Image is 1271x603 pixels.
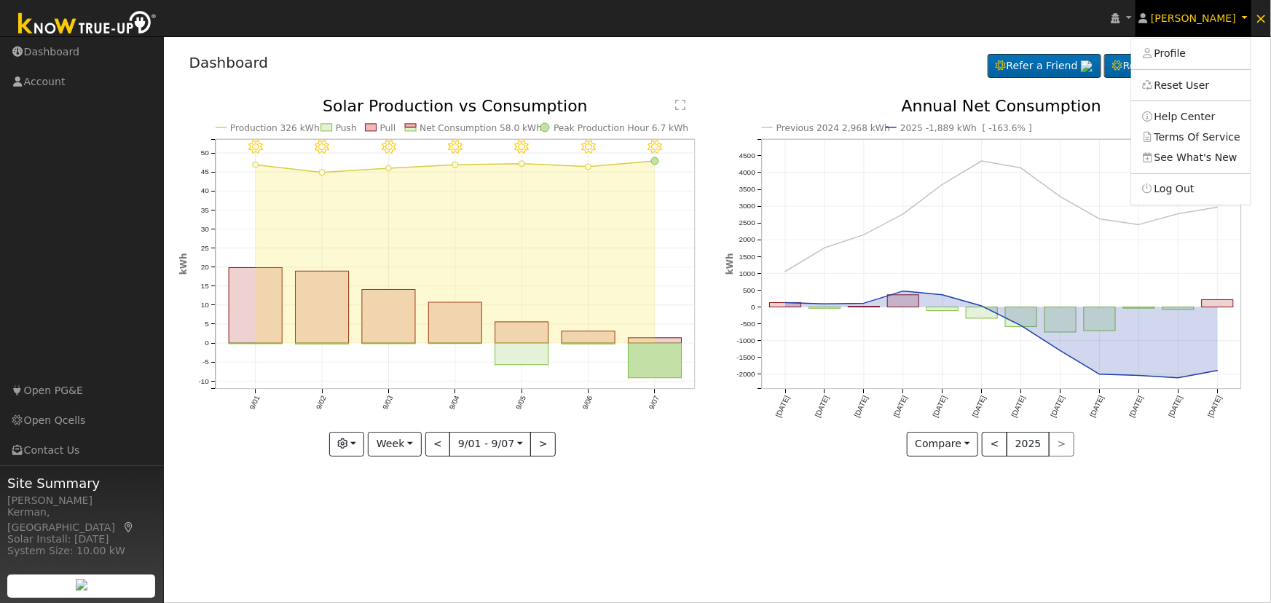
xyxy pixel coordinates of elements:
[1131,179,1251,200] a: Log Out
[808,307,840,309] rect: onclick=""
[1255,9,1267,27] span: ×
[751,303,755,311] text: 0
[1131,147,1251,167] a: See What's New
[1168,395,1184,419] text: [DATE]
[428,303,481,344] rect: onclick=""
[887,295,918,307] rect: onclick=""
[7,493,156,508] div: [PERSON_NAME]
[200,244,209,252] text: 25
[1131,127,1251,147] a: Terms Of Service
[1018,323,1024,329] circle: onclick=""
[1128,395,1145,419] text: [DATE]
[420,123,542,133] text: Net Consumption 58.0 kWh
[295,344,348,344] rect: onclick=""
[736,371,755,379] text: -2000
[652,157,659,165] circle: onclick=""
[1005,307,1036,327] rect: onclick=""
[1176,376,1181,382] circle: onclick=""
[252,162,258,168] circle: onclick=""
[926,307,958,311] rect: onclick=""
[741,320,755,328] text: -500
[1007,432,1050,457] button: 2025
[368,432,421,457] button: Week
[629,344,682,379] rect: onclick=""
[1084,307,1115,331] rect: onclick=""
[428,344,481,344] rect: onclick=""
[782,269,788,275] circle: onclick=""
[629,338,682,343] rect: onclick=""
[1097,216,1103,222] circle: onclick=""
[379,123,396,133] text: Pull
[122,521,135,533] a: Map
[382,141,396,155] i: 9/03 - Clear
[822,301,827,307] circle: onclick=""
[448,395,461,411] text: 9/04
[776,123,890,133] text: Previous 2024 2,968 kWh
[648,395,661,411] text: 9/07
[853,395,870,419] text: [DATE]
[514,395,527,411] text: 9/05
[814,395,830,419] text: [DATE]
[1131,44,1251,64] a: Profile
[452,162,458,168] circle: onclick=""
[385,165,391,171] circle: onclick=""
[495,323,548,344] rect: onclick=""
[248,141,263,155] i: 9/01 - Clear
[900,288,906,294] circle: onclick=""
[200,225,209,233] text: 30
[1044,307,1076,332] rect: onclick=""
[202,358,209,366] text: -5
[189,54,269,71] a: Dashboard
[861,232,867,238] circle: onclick=""
[907,432,979,457] button: Compare
[562,344,615,344] rect: onclick=""
[1207,395,1224,419] text: [DATE]
[554,123,688,133] text: Peak Production Hour 6.7 kWh
[739,219,755,227] text: 2500
[769,303,800,307] rect: onclick=""
[1058,348,1063,354] circle: onclick=""
[336,123,357,133] text: Push
[515,141,530,155] i: 9/05 - Clear
[1131,106,1251,127] a: Help Center
[315,395,328,411] text: 9/02
[892,395,909,419] text: [DATE]
[1050,395,1066,419] text: [DATE]
[675,99,685,111] text: 
[932,395,948,419] text: [DATE]
[900,211,906,217] circle: onclick=""
[1202,300,1233,307] rect: onclick=""
[725,253,735,275] text: kWh
[861,301,867,307] circle: onclick=""
[1089,395,1106,419] text: [DATE]
[1123,307,1154,309] rect: onclick=""
[900,123,1032,133] text: 2025 -1,889 kWh [ -163.6% ]
[381,395,394,411] text: 9/03
[205,320,209,328] text: 5
[495,344,548,366] rect: onclick=""
[1081,60,1093,72] img: retrieve
[362,290,415,344] rect: onclick=""
[200,168,209,176] text: 45
[1162,307,1194,310] rect: onclick=""
[200,206,209,214] text: 35
[7,543,156,559] div: System Size: 10.00 kW
[7,473,156,493] span: Site Summary
[229,268,282,344] rect: onclick=""
[1176,211,1181,217] circle: onclick=""
[966,307,997,318] rect: onclick=""
[362,344,415,344] rect: onclick=""
[1058,194,1063,200] circle: onclick=""
[315,141,329,155] i: 9/02 - Clear
[739,236,755,244] text: 2000
[323,97,588,115] text: Solar Production vs Consumption
[230,123,320,133] text: Production 326 kWh
[200,187,209,195] text: 40
[739,186,755,194] text: 3500
[1136,373,1142,379] circle: onclick=""
[200,301,209,310] text: 10
[200,283,209,291] text: 15
[178,253,189,275] text: kWh
[581,395,594,411] text: 9/06
[200,263,209,271] text: 20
